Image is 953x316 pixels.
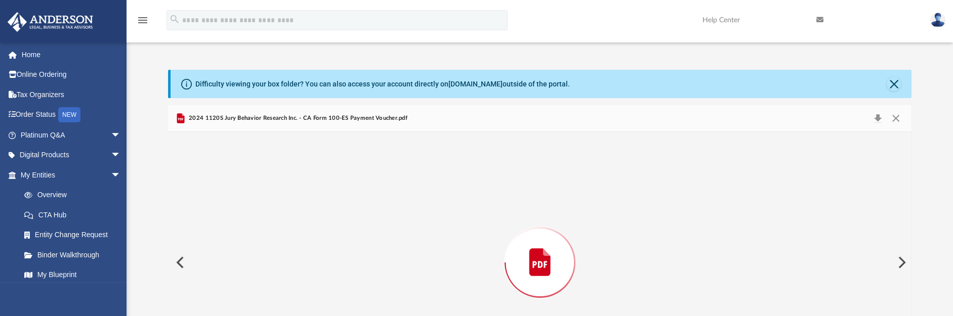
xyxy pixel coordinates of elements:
[7,84,136,105] a: Tax Organizers
[5,12,96,32] img: Anderson Advisors Platinum Portal
[14,205,136,225] a: CTA Hub
[111,125,131,146] span: arrow_drop_down
[7,44,136,65] a: Home
[111,165,131,186] span: arrow_drop_down
[14,265,131,285] a: My Blueprint
[7,105,136,125] a: Order StatusNEW
[448,80,503,88] a: [DOMAIN_NAME]
[137,14,149,26] i: menu
[14,245,136,265] a: Binder Walkthrough
[7,125,136,145] a: Platinum Q&Aarrow_drop_down
[887,77,901,91] button: Close
[137,19,149,26] a: menu
[187,114,407,123] span: 2024 1120S Jury Behavior Research Inc. - CA Form 100-ES Payment Voucher.pdf
[195,79,570,89] div: Difficulty viewing your box folder? You can also access your account directly on outside of the p...
[14,185,136,205] a: Overview
[930,13,945,27] img: User Pic
[58,107,80,122] div: NEW
[7,65,136,85] a: Online Ordering
[7,165,136,185] a: My Entitiesarrow_drop_down
[14,225,136,245] a: Entity Change Request
[868,111,887,125] button: Download
[887,111,905,125] button: Close
[169,14,180,25] i: search
[168,248,190,277] button: Previous File
[890,248,912,277] button: Next File
[7,145,136,165] a: Digital Productsarrow_drop_down
[111,145,131,166] span: arrow_drop_down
